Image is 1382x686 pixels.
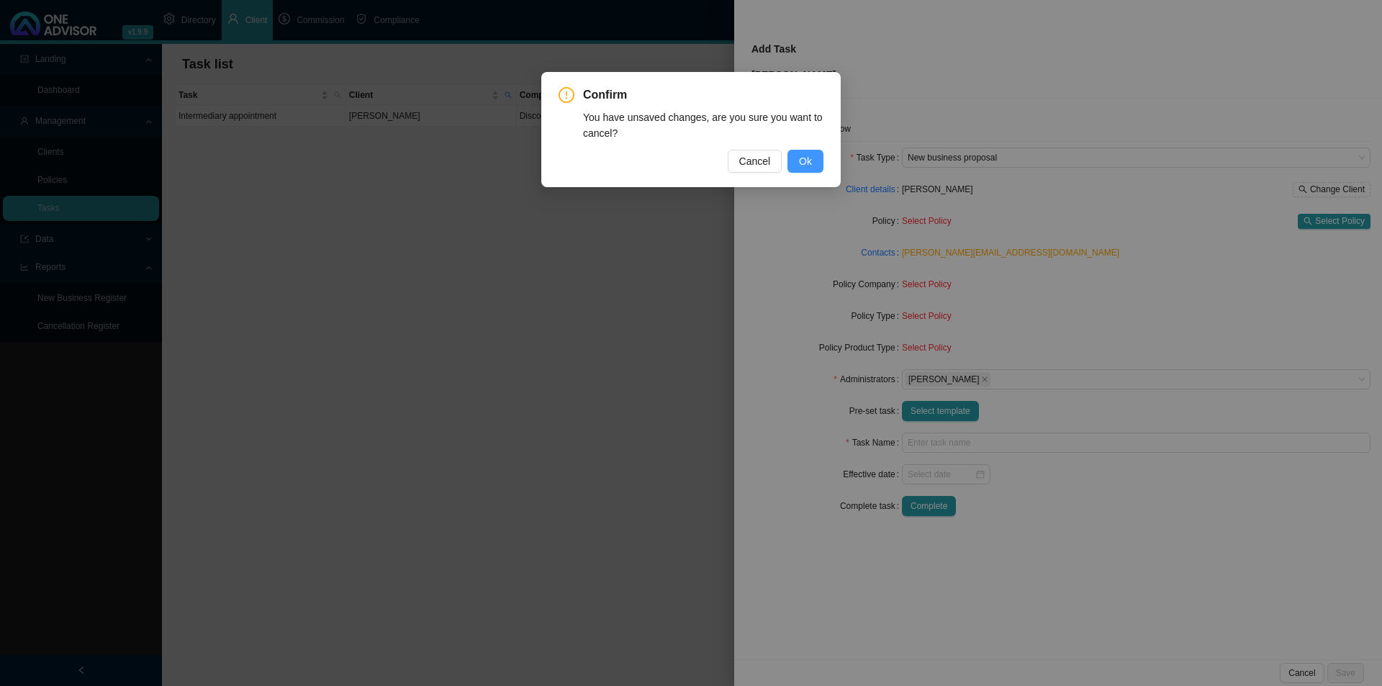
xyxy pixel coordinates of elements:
[728,150,782,173] button: Cancel
[583,109,823,141] div: You have unsaved changes, are you sure you want to cancel?
[799,153,812,169] span: Ok
[559,87,574,103] span: exclamation-circle
[787,150,823,173] button: Ok
[739,153,771,169] span: Cancel
[583,86,823,104] span: Confirm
